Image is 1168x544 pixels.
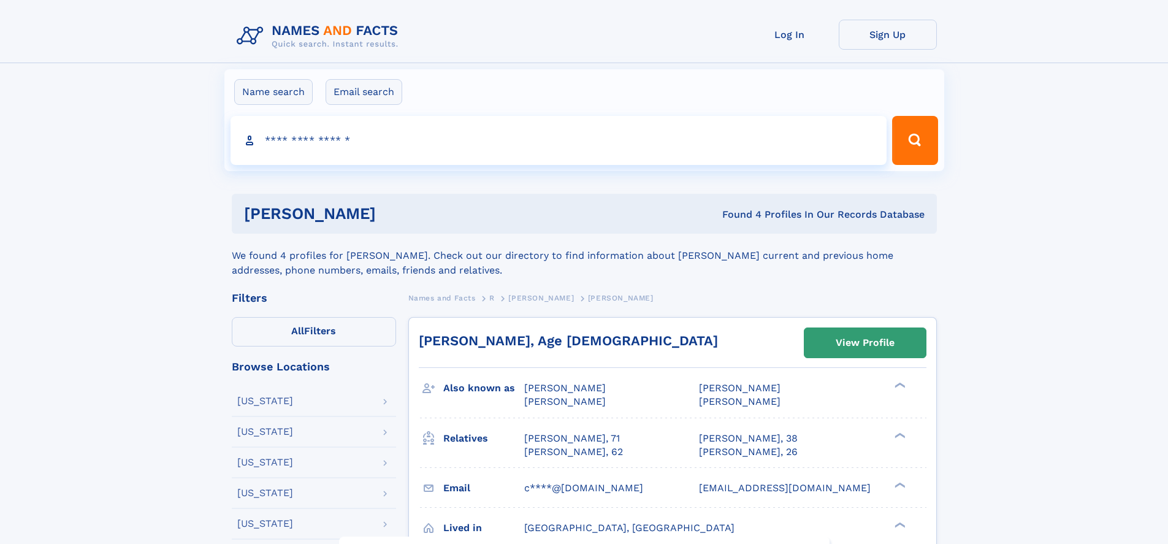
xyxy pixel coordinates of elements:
span: R [489,294,495,302]
a: [PERSON_NAME], Age [DEMOGRAPHIC_DATA] [419,333,718,348]
label: Name search [234,79,313,105]
button: Search Button [892,116,937,165]
h3: Lived in [443,518,524,538]
div: [US_STATE] [237,427,293,437]
div: Filters [232,293,396,304]
a: [PERSON_NAME], 26 [699,445,798,459]
span: [EMAIL_ADDRESS][DOMAIN_NAME] [699,482,871,494]
h3: Also known as [443,378,524,399]
img: Logo Names and Facts [232,20,408,53]
h3: Relatives [443,428,524,449]
div: View Profile [836,329,895,357]
a: [PERSON_NAME], 71 [524,432,620,445]
span: [PERSON_NAME] [699,382,781,394]
a: Log In [741,20,839,50]
a: Names and Facts [408,290,476,305]
div: [US_STATE] [237,458,293,467]
div: We found 4 profiles for [PERSON_NAME]. Check out our directory to find information about [PERSON_... [232,234,937,278]
h1: [PERSON_NAME] [244,206,549,221]
a: [PERSON_NAME] [508,290,574,305]
div: ❯ [891,481,906,489]
div: [US_STATE] [237,396,293,406]
a: R [489,290,495,305]
span: [PERSON_NAME] [524,396,606,407]
label: Email search [326,79,402,105]
span: [PERSON_NAME] [588,294,654,302]
div: Browse Locations [232,361,396,372]
a: Sign Up [839,20,937,50]
h3: Email [443,478,524,499]
div: ❯ [891,521,906,529]
span: [PERSON_NAME] [699,396,781,407]
a: View Profile [804,328,926,358]
a: [PERSON_NAME], 38 [699,432,798,445]
input: search input [231,116,887,165]
span: [GEOGRAPHIC_DATA], [GEOGRAPHIC_DATA] [524,522,735,534]
div: ❯ [891,381,906,389]
div: ❯ [891,431,906,439]
div: Found 4 Profiles In Our Records Database [549,208,925,221]
div: [US_STATE] [237,519,293,529]
span: [PERSON_NAME] [524,382,606,394]
a: [PERSON_NAME], 62 [524,445,623,459]
span: [PERSON_NAME] [508,294,574,302]
div: [US_STATE] [237,488,293,498]
label: Filters [232,317,396,347]
span: All [291,325,304,337]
